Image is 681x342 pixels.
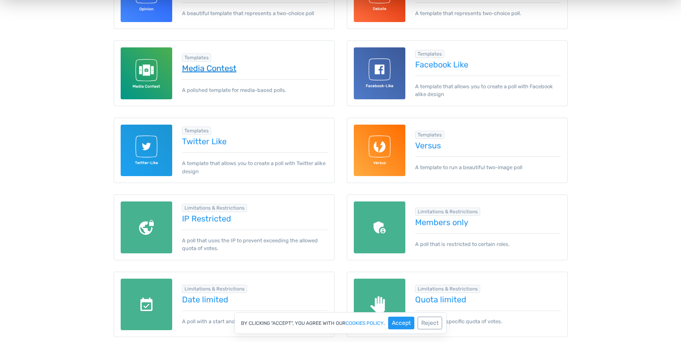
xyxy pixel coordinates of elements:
[182,54,211,62] span: Browse all in Templates
[182,2,328,17] p: A beautiful template that represents a two-choice poll
[415,218,561,227] a: Members only
[182,311,328,325] p: A poll with a start and end date.
[121,47,173,99] img: media-contest-template-for-totalpoll.svg
[415,208,480,216] span: Browse all in Limitations & Restrictions
[415,141,561,150] a: Versus
[182,230,328,252] p: A poll that uses the IP to prevent exceeding the allowed quota of votes.
[415,50,444,58] span: Browse all in Templates
[388,317,414,329] button: Accept
[182,64,328,73] a: Media Contest
[121,201,173,253] img: ip-restricted.png
[121,125,173,177] img: twitter-like-template-for-totalpoll.svg
[182,137,328,146] a: Twitter Like
[354,125,406,177] img: versus-template-for-totalpoll.svg
[415,285,480,293] span: Browse all in Limitations & Restrictions
[415,311,561,325] p: A poll with a specific quota of votes.
[182,204,247,212] span: Browse all in Limitations & Restrictions
[415,131,444,139] span: Browse all in Templates
[182,152,328,175] p: A template that allows you to create a poll with Twitter alike design
[415,76,561,98] p: A template that allows you to create a poll with Facebook alike design
[234,312,447,334] div: By clicking "Accept", you agree with our .
[415,233,561,248] p: A poll that is restricted to certain roles.
[182,127,211,135] span: Browse all in Templates
[415,295,561,304] a: Quota limited
[346,321,384,326] a: cookies policy
[182,214,328,223] a: IP Restricted
[182,79,328,94] p: A polished template for media-based polls.
[415,156,561,171] p: A template to run a beautiful two-image poll
[415,60,561,69] a: Facebook Like
[418,317,442,329] button: Reject
[415,2,561,17] p: A template that represents two-choice poll.
[121,279,173,331] img: date-limited.png
[354,201,406,253] img: members-only.png
[354,279,406,331] img: quota-limited.png
[354,47,406,99] img: facebook-like-template-for-totalpoll.svg
[182,295,328,304] a: Date limited
[182,285,247,293] span: Browse all in Limitations & Restrictions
